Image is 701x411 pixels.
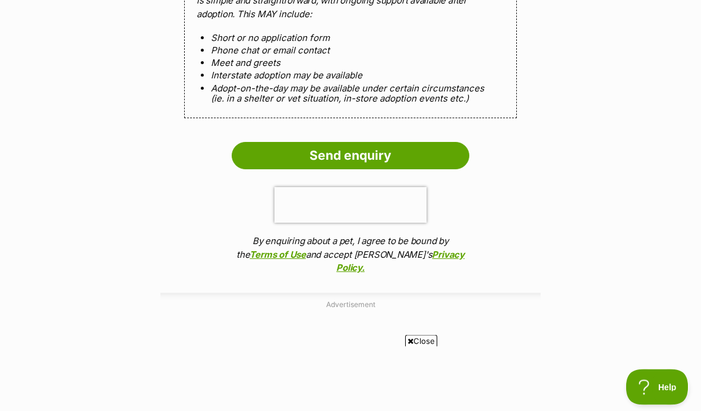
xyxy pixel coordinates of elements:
iframe: Advertisement [134,352,567,405]
li: Interstate adoption may be available [211,71,490,81]
li: Phone chat or email contact [211,46,490,56]
p: By enquiring about a pet, I agree to be bound by the and accept [PERSON_NAME]'s [232,235,469,276]
li: Short or no application form [211,33,490,43]
a: Terms of Use [250,249,305,261]
iframe: reCAPTCHA [274,188,427,223]
iframe: Help Scout Beacon - Open [626,369,689,405]
span: Close [405,335,437,347]
li: Adopt-on-the-day may be available under certain circumstances (ie. in a shelter or vet situation,... [211,84,490,105]
a: Privacy Policy. [336,249,465,274]
li: Meet and greets [211,58,490,68]
input: Send enquiry [232,143,469,170]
